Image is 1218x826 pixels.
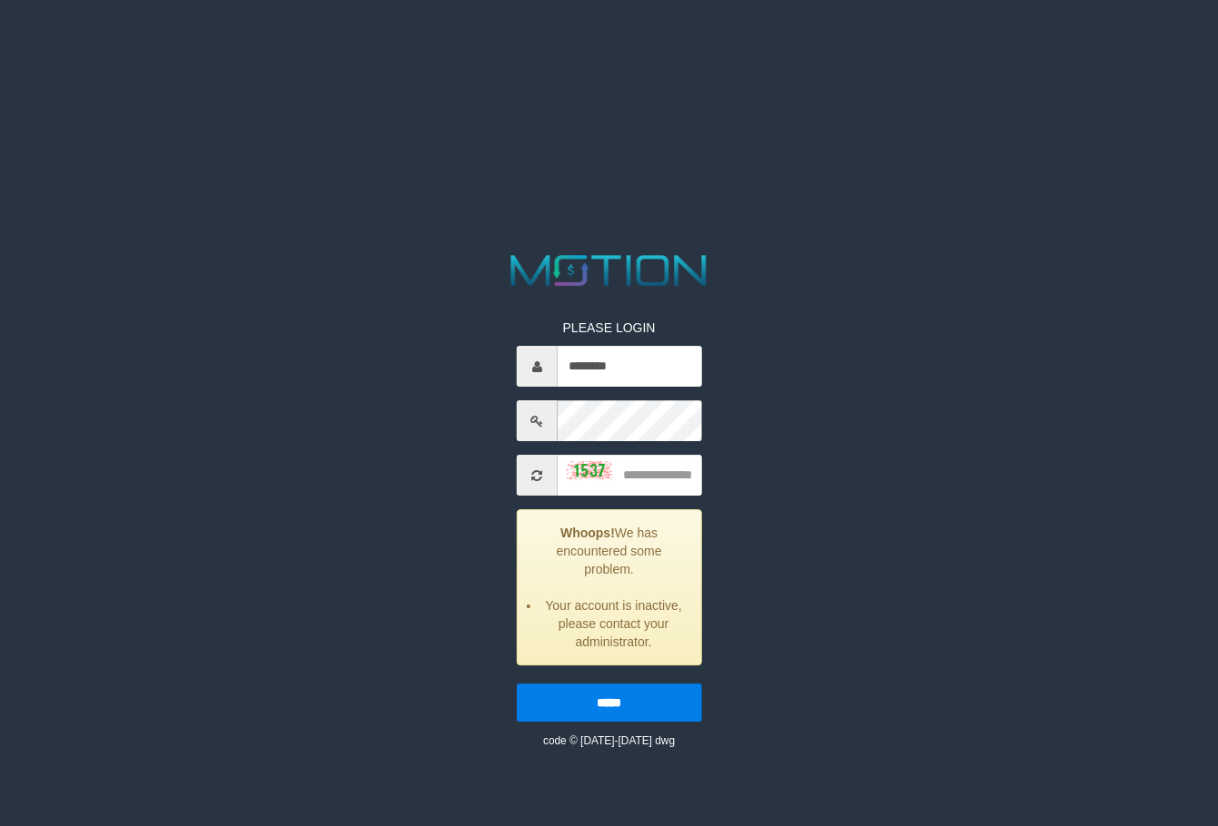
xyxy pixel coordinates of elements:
[543,734,675,747] small: code © [DATE]-[DATE] dwg
[560,526,615,540] strong: Whoops!
[517,509,702,665] div: We has encountered some problem.
[517,319,702,337] p: PLEASE LOGIN
[567,461,612,479] img: captcha
[502,250,716,291] img: MOTION_logo.png
[540,596,688,651] li: Your account is inactive, please contact your administrator.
